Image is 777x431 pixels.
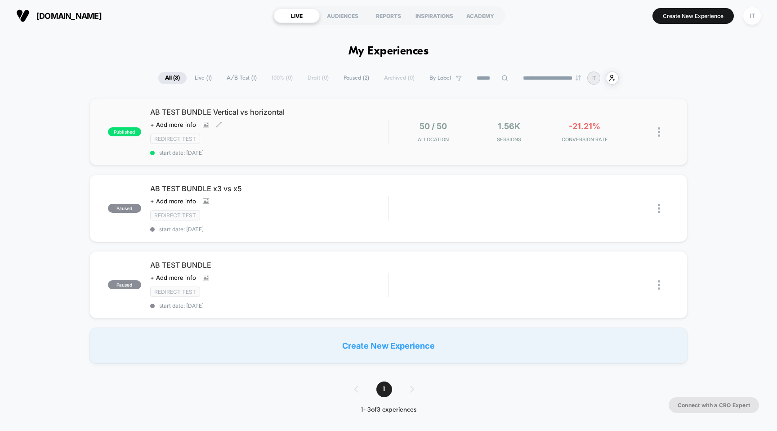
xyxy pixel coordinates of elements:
span: start date: [DATE] [150,226,388,233]
span: CONVERSION RATE [549,136,620,143]
span: published [108,127,141,136]
span: AB TEST BUNDLE x3 vs x5 [150,184,388,193]
div: REPORTS [366,9,411,23]
div: IT [743,7,761,25]
span: 1.56k [498,121,520,131]
span: start date: [DATE] [150,302,388,309]
span: + Add more info [150,274,196,281]
button: IT [741,7,764,25]
span: 1 [376,382,392,397]
div: LIVE [274,9,320,23]
div: AUDIENCES [320,9,366,23]
span: A/B Test ( 1 ) [220,72,263,84]
span: -21.21% [569,121,600,131]
img: Visually logo [16,9,30,22]
div: Create New Experience [89,328,688,364]
img: end [576,75,581,81]
div: 1 - 3 of 3 experiences [345,406,432,414]
img: close [658,280,660,290]
span: Redirect Test [150,287,200,297]
span: + Add more info [150,121,196,128]
span: Redirect Test [150,210,200,220]
img: close [658,127,660,137]
button: Connect with a CRO Expert [669,397,759,413]
span: [DOMAIN_NAME] [36,11,102,21]
button: [DOMAIN_NAME] [13,9,104,23]
span: Live ( 1 ) [188,72,219,84]
span: All ( 3 ) [158,72,187,84]
span: AB TEST BUNDLE Vertical vs horizontal [150,108,388,117]
button: Create New Experience [652,8,734,24]
span: AB TEST BUNDLE [150,260,388,269]
span: paused [108,204,141,213]
span: Redirect Test [150,134,200,144]
span: Paused ( 2 ) [337,72,376,84]
img: close [658,204,660,213]
span: paused [108,280,141,289]
div: INSPIRATIONS [411,9,457,23]
span: 50 / 50 [420,121,447,131]
span: start date: [DATE] [150,149,388,156]
div: ACADEMY [457,9,503,23]
p: IT [591,75,596,81]
span: + Add more info [150,198,196,205]
h1: My Experiences [348,45,429,58]
span: Sessions [473,136,545,143]
span: Allocation [418,136,449,143]
span: By Label [429,75,451,81]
